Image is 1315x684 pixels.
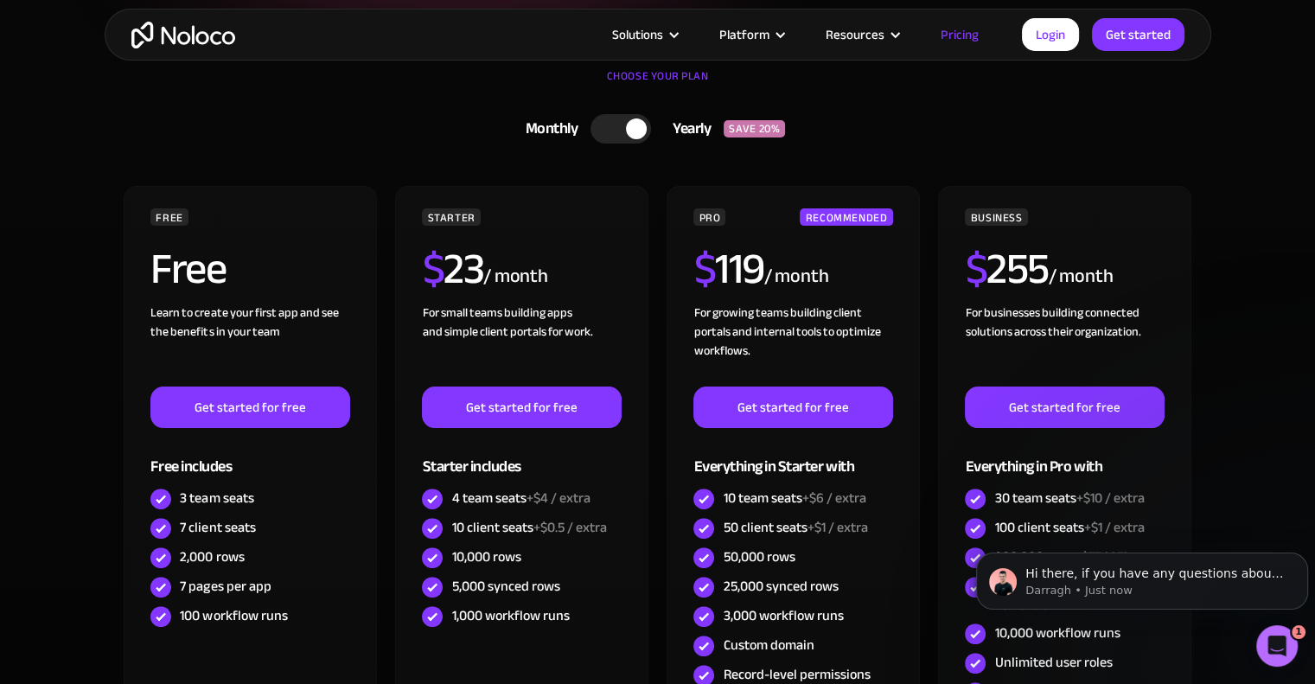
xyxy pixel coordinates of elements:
[1256,625,1298,667] iframe: Intercom live chat
[422,247,483,291] h2: 23
[1048,263,1113,291] div: / month
[724,120,785,137] div: SAVE 20%
[965,208,1027,226] div: BUSINESS
[422,208,480,226] div: STARTER
[533,515,606,540] span: +$0.5 / extra
[965,304,1164,387] div: For businesses building connected solutions across their organization. ‍
[994,623,1120,642] div: 10,000 workflow runs
[422,428,621,484] div: Starter includes
[994,653,1112,672] div: Unlimited user roles
[826,23,884,46] div: Resources
[965,247,1048,291] h2: 255
[804,23,919,46] div: Resources
[526,485,590,511] span: +$4 / extra
[723,665,870,684] div: Record-level permissions
[451,518,606,537] div: 10 client seats
[451,547,520,566] div: 10,000 rows
[800,208,892,226] div: RECOMMENDED
[483,263,548,291] div: / month
[451,606,569,625] div: 1,000 workflow runs
[422,228,444,310] span: $
[422,304,621,387] div: For small teams building apps and simple client portals for work. ‍
[723,489,865,508] div: 10 team seats
[1092,18,1184,51] a: Get started
[919,23,1000,46] a: Pricing
[723,606,843,625] div: 3,000 workflow runs
[504,116,591,142] div: Monthly
[763,263,828,291] div: / month
[1083,515,1144,540] span: +$1 / extra
[693,228,715,310] span: $
[723,636,814,655] div: Custom domain
[180,518,255,537] div: 7 client seats
[965,228,986,310] span: $
[180,547,244,566] div: 2,000 rows
[451,489,590,508] div: 4 team seats
[698,23,804,46] div: Platform
[965,387,1164,428] a: Get started for free
[965,428,1164,484] div: Everything in Pro with
[693,247,763,291] h2: 119
[693,428,892,484] div: Everything in Starter with
[150,304,349,387] div: Learn to create your first app and see the benefits in your team ‍
[1292,625,1305,639] span: 1
[150,208,188,226] div: FREE
[723,577,838,596] div: 25,000 synced rows
[693,387,892,428] a: Get started for free
[180,606,287,625] div: 100 workflow runs
[994,489,1144,508] div: 30 team seats
[807,515,867,540] span: +$1 / extra
[451,577,559,596] div: 5,000 synced rows
[422,387,621,428] a: Get started for free
[180,577,271,596] div: 7 pages per app
[150,387,349,428] a: Get started for free
[150,428,349,484] div: Free includes
[131,22,235,48] a: home
[719,23,769,46] div: Platform
[651,116,724,142] div: Yearly
[122,63,1194,106] div: CHOOSE YOUR PLAN
[693,208,725,226] div: PRO
[1022,18,1079,51] a: Login
[801,485,865,511] span: +$6 / extra
[723,547,795,566] div: 50,000 rows
[969,516,1315,637] iframe: Intercom notifications message
[723,518,867,537] div: 50 client seats
[180,489,253,508] div: 3 team seats
[612,23,663,46] div: Solutions
[693,304,892,387] div: For growing teams building client portals and internal tools to optimize workflows.
[1076,485,1144,511] span: +$10 / extra
[590,23,698,46] div: Solutions
[150,247,226,291] h2: Free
